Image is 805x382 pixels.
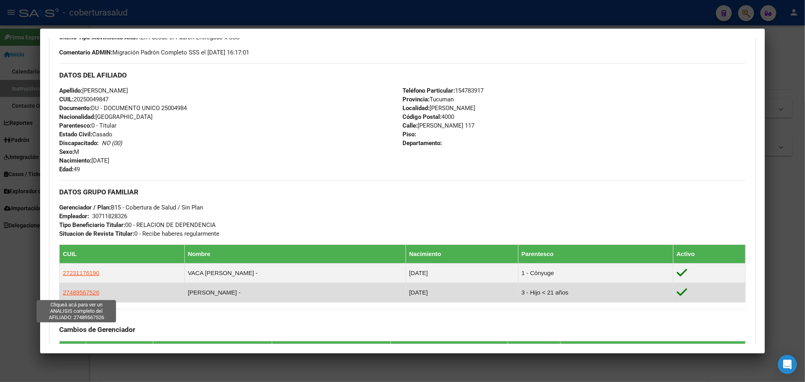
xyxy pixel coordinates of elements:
[60,245,184,264] th: CUIL
[59,131,92,138] strong: Estado Civil:
[59,87,128,94] span: [PERSON_NAME]
[60,341,86,360] th: Id
[59,325,745,334] h3: Cambios de Gerenciador
[402,96,454,103] span: Tucuman
[63,270,99,276] span: 27231176190
[59,166,74,173] strong: Edad:
[406,283,518,302] td: [DATE]
[59,71,745,80] h3: DATOS DEL AFILIADO
[402,122,418,129] strong: Calle:
[59,188,745,196] h3: DATOS GRUPO FAMILIAR
[402,105,430,112] strong: Localidad:
[406,264,518,283] td: [DATE]
[518,283,673,302] td: 3 - Hijo < 21 años
[59,131,112,138] span: Casado
[102,140,122,147] i: NO (00)
[59,166,80,173] span: 49
[59,96,74,103] strong: CUIL:
[59,230,134,237] strong: Situacion de Revista Titular:
[59,230,219,237] span: 0 - Recibe haberes regularmente
[59,105,187,112] span: DU - DOCUMENTO UNICO 25004984
[59,157,91,164] strong: Nacimiento:
[92,212,127,221] div: 30711828326
[184,264,406,283] td: VACA [PERSON_NAME] -
[402,105,475,112] span: [PERSON_NAME]
[184,245,406,264] th: Nombre
[402,122,474,129] span: [PERSON_NAME] 117
[518,264,673,283] td: 1 - Cónyuge
[402,87,455,94] strong: Teléfono Particular:
[59,122,116,129] span: 0 - Titular
[508,341,561,360] th: Fecha Creado
[59,122,91,129] strong: Parentesco:
[778,355,797,374] div: Open Intercom Messenger
[391,341,508,360] th: Motivo
[59,113,153,120] span: [GEOGRAPHIC_DATA]
[59,221,216,229] span: 00 - RELACION DE DEPENDENCIA
[402,131,416,138] strong: Piso:
[59,148,74,155] strong: Sexo:
[86,341,153,360] th: Fecha Movimiento
[59,113,95,120] strong: Nacionalidad:
[406,245,518,264] th: Nacimiento
[59,221,125,229] strong: Tipo Beneficiario Titular:
[402,113,454,120] span: 4000
[63,289,99,296] span: 27489567526
[59,105,91,112] strong: Documento:
[59,148,79,155] span: M
[59,48,249,57] span: Migración Padrón Completo SSS el [DATE] 16:17:01
[59,213,89,220] strong: Empleador:
[184,283,406,302] td: [PERSON_NAME] -
[153,341,272,360] th: Gerenciador / Plan Anterior
[59,204,203,211] span: B15 - Cobertura de Salud / Sin Plan
[561,341,745,360] th: Creado Por
[272,341,391,360] th: Gerenciador / Plan Nuevo
[59,140,99,147] strong: Discapacitado:
[518,245,673,264] th: Parentesco
[59,96,108,103] span: 20250049847
[59,49,112,56] strong: Comentario ADMIN:
[402,140,442,147] strong: Departamento:
[402,96,430,103] strong: Provincia:
[402,87,484,94] span: 154783917
[59,204,111,211] strong: Gerenciador / Plan:
[402,113,441,120] strong: Código Postal:
[59,87,82,94] strong: Apellido:
[673,245,745,264] th: Activo
[59,157,109,164] span: [DATE]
